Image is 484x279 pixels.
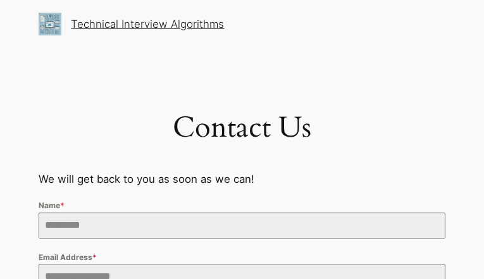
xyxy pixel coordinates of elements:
[39,171,445,187] p: We will get back to you as soon as we can!
[71,18,224,30] a: Technical Interview Algorithms
[39,199,445,212] label: Name
[39,111,445,145] h1: Contact Us
[39,251,445,264] label: Email Address
[39,13,61,35] img: The Technical Interview Algorithms Course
